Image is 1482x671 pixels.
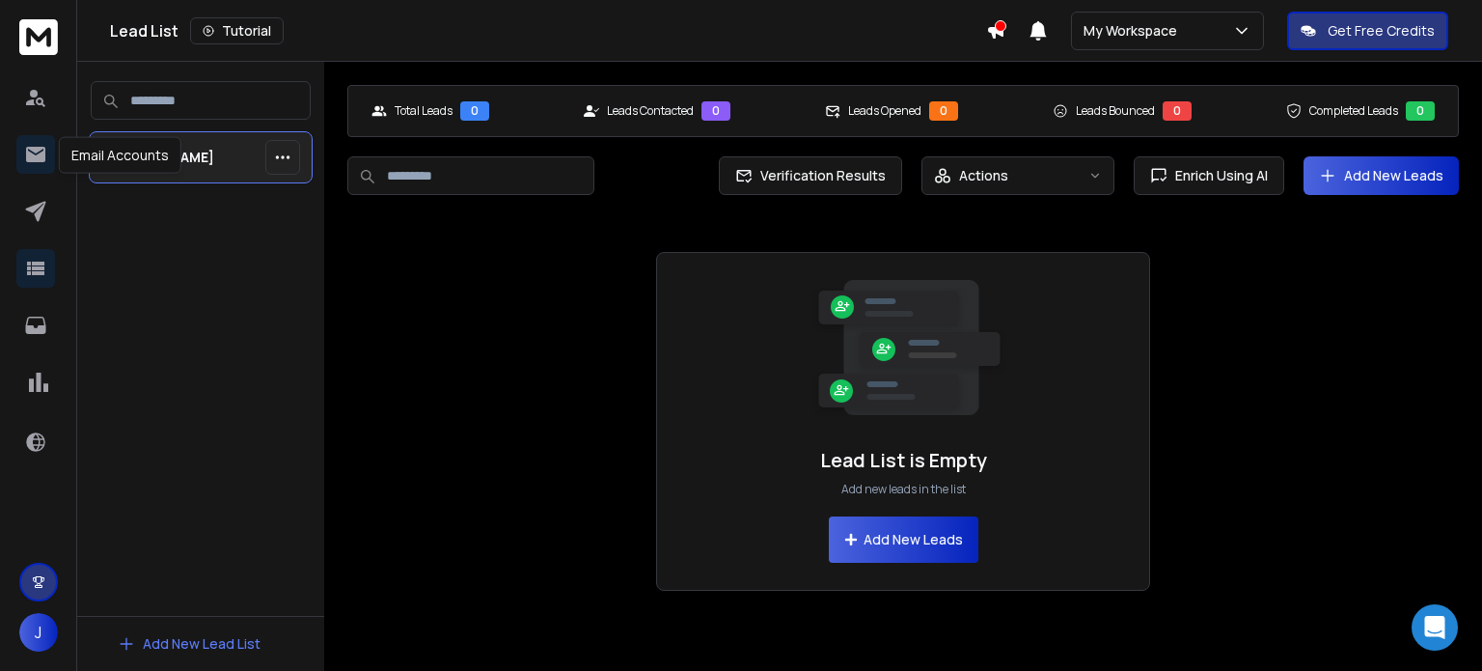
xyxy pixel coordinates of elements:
[1309,103,1398,119] p: Completed Leads
[1304,156,1459,195] button: Add New Leads
[110,17,986,44] div: Lead List
[1412,604,1458,651] div: Open Intercom Messenger
[1084,21,1185,41] p: My Workspace
[753,166,886,185] span: Verification Results
[1319,166,1443,185] a: Add New Leads
[1167,166,1268,185] span: Enrich Using AI
[719,156,902,195] button: Verification Results
[959,166,1008,185] p: Actions
[841,482,966,497] p: Add new leads in the list
[1406,101,1435,121] div: 0
[395,103,453,119] p: Total Leads
[102,625,276,663] button: Add New Lead List
[929,101,958,121] div: 0
[1163,101,1192,121] div: 0
[1134,156,1284,195] button: Enrich Using AI
[820,447,987,474] h1: Lead List is Empty
[701,101,730,121] div: 0
[460,101,489,121] div: 0
[1076,103,1155,119] p: Leads Bounced
[1328,21,1435,41] p: Get Free Credits
[19,613,58,652] button: J
[829,517,978,563] button: Add New Leads
[59,137,181,174] div: Email Accounts
[1287,12,1448,50] button: Get Free Credits
[848,103,921,119] p: Leads Opened
[190,17,284,44] button: Tutorial
[607,103,694,119] p: Leads Contacted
